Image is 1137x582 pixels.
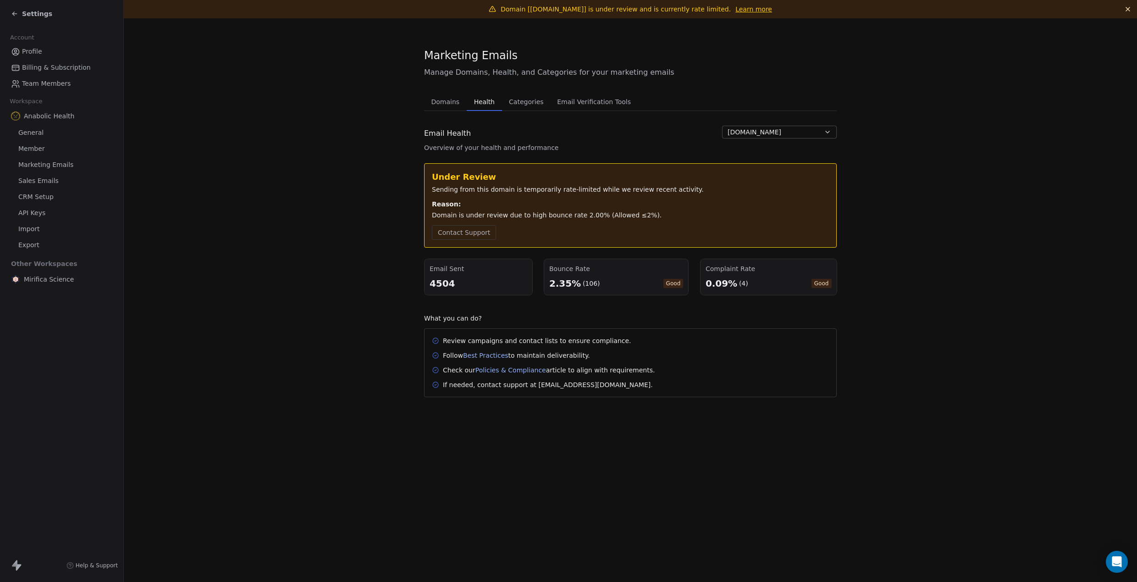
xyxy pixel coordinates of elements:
[7,60,116,75] a: Billing & Subscription
[553,95,635,108] span: Email Verification Tools
[424,143,558,152] span: Overview of your health and performance
[7,125,116,140] a: General
[7,256,81,271] span: Other Workspaces
[443,380,653,389] div: If needed, contact support at [EMAIL_ADDRESS][DOMAIN_NAME].
[18,160,73,170] span: Marketing Emails
[18,144,45,154] span: Member
[7,76,116,91] a: Team Members
[7,173,116,188] a: Sales Emails
[18,192,54,202] span: CRM Setup
[11,275,20,284] img: MIRIFICA%20science_logo_icon-big.png
[728,127,781,137] span: [DOMAIN_NAME]
[1106,551,1128,573] div: Open Intercom Messenger
[22,9,52,18] span: Settings
[22,79,71,89] span: Team Members
[24,111,74,121] span: Anabolic Health
[6,94,46,108] span: Workspace
[432,200,829,209] div: Reason:
[18,128,44,138] span: General
[7,205,116,221] a: API Keys
[11,9,52,18] a: Settings
[583,279,600,288] div: (106)
[706,264,832,273] div: Complaint Rate
[11,111,20,121] img: Anabolic-Health-Icon-192.png
[24,275,74,284] span: Mirifica Science
[424,67,837,78] span: Manage Domains, Health, and Categories for your marketing emails
[7,222,116,237] a: Import
[811,279,831,288] span: Good
[443,351,590,360] div: Follow to maintain deliverability.
[7,44,116,59] a: Profile
[432,211,829,220] div: Domain is under review due to high bounce rate 2.00% (Allowed ≤2%).
[7,238,116,253] a: Export
[424,128,471,139] span: Email Health
[549,264,683,273] div: Bounce Rate
[430,277,527,290] div: 4504
[443,336,631,345] div: Review campaigns and contact lists to ensure compliance.
[18,240,39,250] span: Export
[475,366,546,374] a: Policies & Compliance
[66,562,118,569] a: Help & Support
[18,176,59,186] span: Sales Emails
[432,171,829,183] div: Under Review
[443,366,655,375] div: Check our article to align with requirements.
[735,5,772,14] a: Learn more
[22,47,42,56] span: Profile
[428,95,464,108] span: Domains
[6,31,38,44] span: Account
[7,141,116,156] a: Member
[424,49,518,62] span: Marketing Emails
[549,277,581,290] div: 2.35%
[739,279,748,288] div: (4)
[463,352,508,359] a: Best Practices
[18,208,45,218] span: API Keys
[505,95,547,108] span: Categories
[432,225,496,240] button: Contact Support
[430,264,527,273] div: Email Sent
[470,95,498,108] span: Health
[7,189,116,205] a: CRM Setup
[706,277,737,290] div: 0.09%
[7,157,116,172] a: Marketing Emails
[501,6,731,13] span: Domain [[DOMAIN_NAME]] is under review and is currently rate limited.
[76,562,118,569] span: Help & Support
[663,279,684,288] span: Good
[432,185,829,194] div: Sending from this domain is temporarily rate-limited while we review recent activity.
[18,224,39,234] span: Import
[424,314,837,323] div: What you can do?
[22,63,91,72] span: Billing & Subscription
